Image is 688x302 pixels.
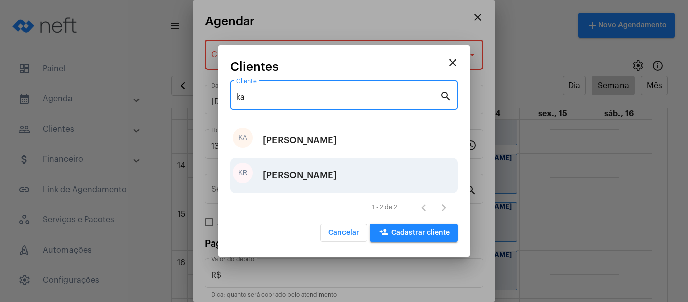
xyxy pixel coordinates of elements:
[370,224,458,242] button: Cadastrar cliente
[378,227,390,239] mat-icon: person_add
[233,128,253,148] div: KA
[233,163,253,183] div: KR
[447,56,459,69] mat-icon: close
[236,93,440,102] input: Pesquisar cliente
[434,197,454,217] button: Próxima página
[320,224,367,242] button: Cancelar
[440,90,452,102] mat-icon: search
[372,204,397,211] div: 1 - 2 de 2
[263,125,337,155] div: [PERSON_NAME]
[263,160,337,191] div: [PERSON_NAME]
[328,229,359,236] span: Cancelar
[414,197,434,217] button: Página anterior
[230,60,279,73] span: Clientes
[378,229,450,236] span: Cadastrar cliente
